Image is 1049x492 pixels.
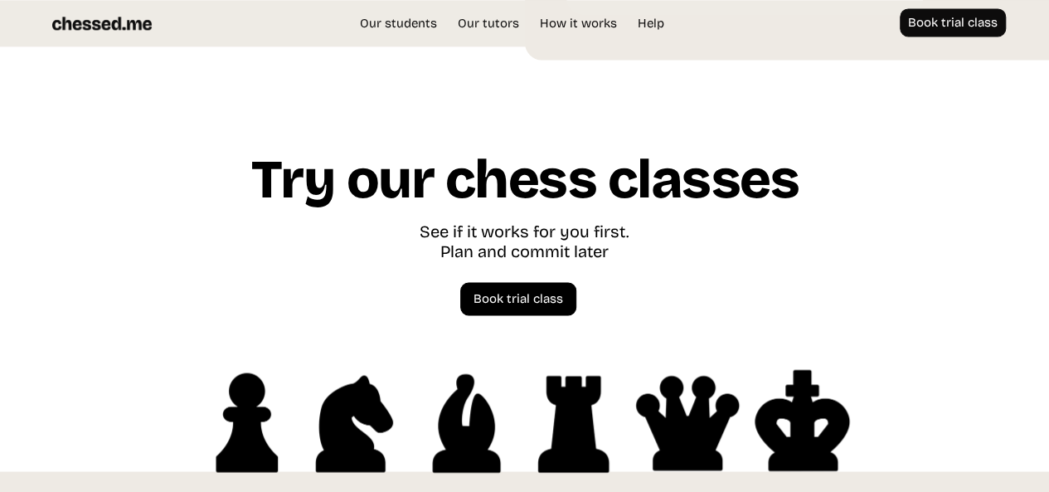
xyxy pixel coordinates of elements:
[532,15,625,32] a: How it works
[629,15,673,32] a: Help
[460,282,576,315] a: Book trial class
[420,222,629,265] div: See if it works for you first. Plan and commit later
[900,8,1006,37] a: Book trial class
[449,15,527,32] a: Our tutors
[250,151,799,222] h1: Try our chess classes
[352,15,445,32] a: Our students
